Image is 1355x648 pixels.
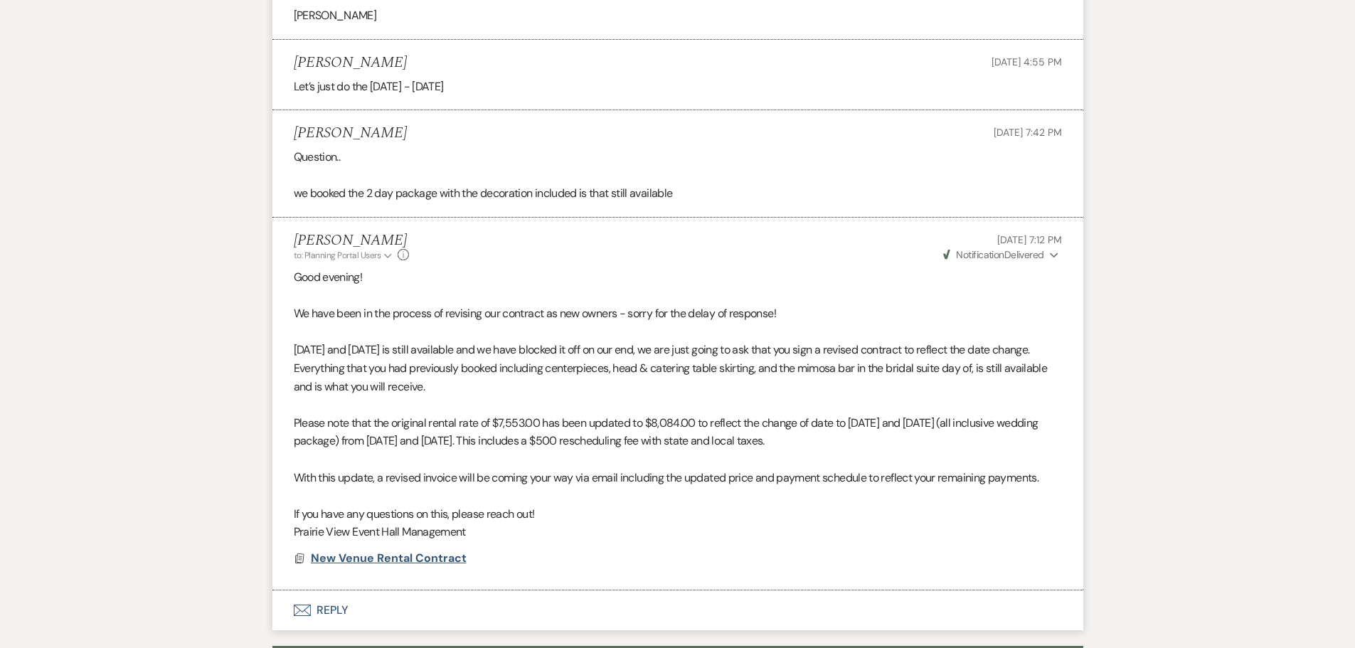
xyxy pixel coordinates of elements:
p: If you have any questions on this, please reach out! [294,505,1062,524]
p: [DATE] and [DATE] is still available and we have blocked it off on our end, we are just going to ... [294,341,1062,395]
p: Question.. [294,148,1062,166]
p: we booked the 2 day package with the decoration included is that still available [294,184,1062,203]
button: New Venue Rental Contract [311,550,470,567]
h5: [PERSON_NAME] [294,124,407,142]
button: to: Planning Portal Users [294,249,395,262]
span: [DATE] 4:55 PM [992,55,1061,68]
p: Good evening! [294,268,1062,287]
p: Please note that the original rental rate of $7,553.00 has been updated to $8,084.00 to reflect t... [294,414,1062,450]
span: [DATE] 7:42 PM [994,126,1061,139]
p: Let’s just do the [DATE] - [DATE] [294,78,1062,96]
p: [PERSON_NAME] [294,6,1062,25]
p: We have been in the process of revising our contract as new owners - sorry for the delay of respo... [294,304,1062,323]
p: With this update, a revised invoice will be coming your way via email including the updated price... [294,469,1062,487]
span: New Venue Rental Contract [311,551,467,565]
button: Reply [272,590,1083,630]
span: to: Planning Portal Users [294,250,381,261]
span: [DATE] 7:12 PM [997,233,1061,246]
span: Delivered [943,248,1044,261]
p: Prairie View Event Hall Management [294,523,1062,541]
button: NotificationDelivered [941,248,1061,262]
h5: [PERSON_NAME] [294,232,410,250]
span: Notification [956,248,1004,261]
h5: [PERSON_NAME] [294,54,407,72]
